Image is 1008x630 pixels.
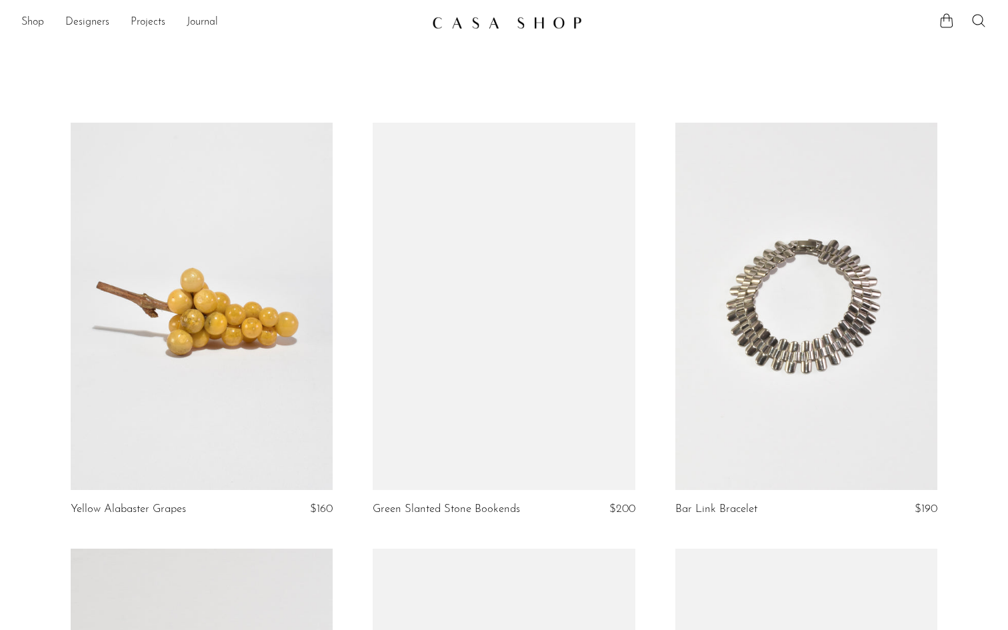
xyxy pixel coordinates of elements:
a: Shop [21,14,44,31]
span: $160 [310,503,333,515]
span: $200 [609,503,635,515]
span: $190 [915,503,937,515]
a: Projects [131,14,165,31]
a: Bar Link Bracelet [675,503,757,515]
a: Designers [65,14,109,31]
a: Green Slanted Stone Bookends [373,503,520,515]
nav: Desktop navigation [21,11,421,34]
ul: NEW HEADER MENU [21,11,421,34]
a: Journal [187,14,218,31]
a: Yellow Alabaster Grapes [71,503,186,515]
